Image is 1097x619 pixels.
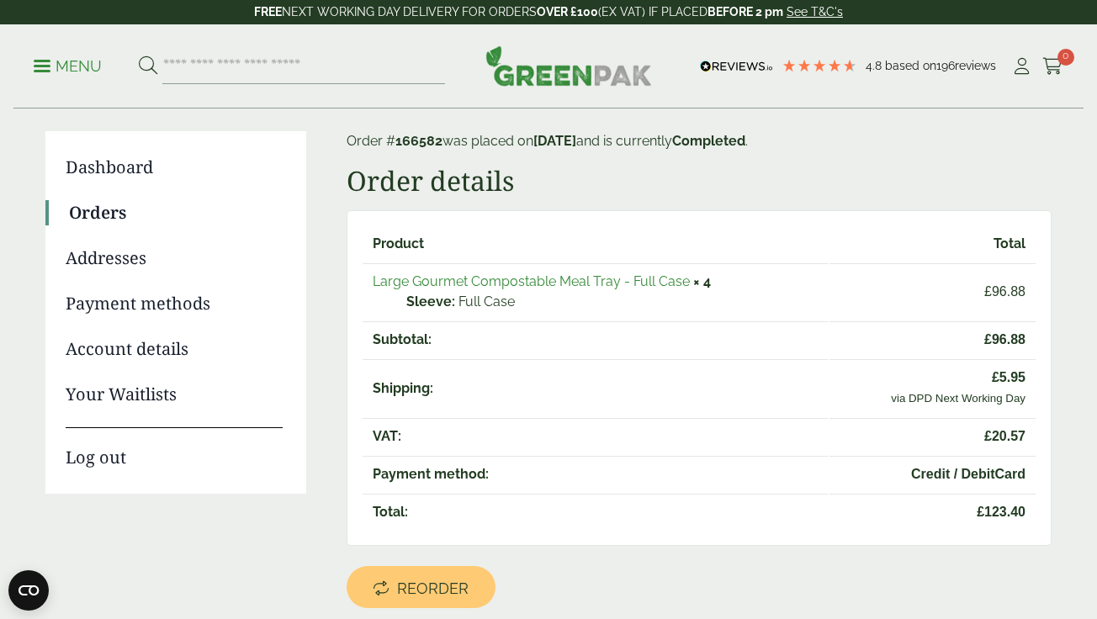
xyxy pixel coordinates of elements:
[254,5,282,19] strong: FREE
[977,505,984,519] span: £
[707,5,783,19] strong: BEFORE 2 pm
[397,579,469,598] span: Reorder
[363,226,828,262] th: Product
[787,5,843,19] a: See T&C's
[66,155,283,180] a: Dashboard
[992,370,999,384] span: £
[363,321,828,357] th: Subtotal:
[782,58,857,73] div: 4.79 Stars
[672,133,745,149] mark: Completed
[840,426,1025,447] span: 20.57
[840,330,1025,350] span: 96.88
[8,570,49,611] button: Open CMP widget
[66,246,283,271] a: Addresses
[1057,49,1074,66] span: 0
[829,226,1036,262] th: Total
[363,456,828,492] th: Payment method:
[69,200,283,225] a: Orders
[984,332,992,347] span: £
[537,5,598,19] strong: OVER £100
[700,61,773,72] img: REVIEWS.io
[66,336,283,362] a: Account details
[66,427,283,470] a: Log out
[406,292,455,312] strong: Sleeve:
[373,273,690,289] a: Large Gourmet Compostable Meal Tray - Full Case
[866,59,885,72] span: 4.8
[829,456,1036,492] td: Credit / DebitCard
[66,291,283,316] a: Payment methods
[936,59,955,72] span: 196
[34,56,102,77] p: Menu
[363,418,828,454] th: VAT:
[347,566,496,608] a: Reorder
[984,284,1025,299] bdi: 96.88
[885,59,936,72] span: Based on
[533,133,576,149] mark: [DATE]
[395,133,443,149] mark: 166582
[840,502,1025,522] span: 123.40
[1011,58,1032,75] i: My Account
[34,56,102,73] a: Menu
[363,494,828,530] th: Total:
[406,292,818,312] p: Full Case
[693,273,711,289] strong: × 4
[955,59,996,72] span: reviews
[66,382,283,407] a: Your Waitlists
[363,359,828,416] th: Shipping:
[485,45,652,86] img: GreenPak Supplies
[347,165,1052,197] h2: Order details
[891,392,1025,405] small: via DPD Next Working Day
[984,284,992,299] span: £
[347,131,1052,151] p: Order # was placed on and is currently .
[1042,58,1063,75] i: Cart
[1042,54,1063,79] a: 0
[984,429,992,443] span: £
[840,368,1025,388] span: 5.95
